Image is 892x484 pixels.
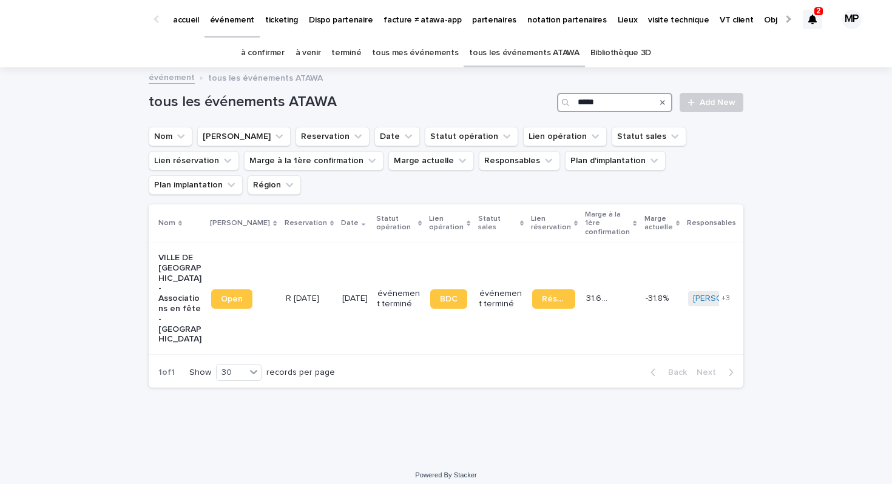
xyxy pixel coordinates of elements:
[149,175,243,195] button: Plan implantation
[149,70,195,84] a: événement
[542,295,566,303] span: Réservation
[376,212,415,235] p: Statut opération
[479,289,522,309] p: événement terminé
[531,212,571,235] p: Lien réservation
[149,358,184,388] p: 1 of 1
[211,289,252,309] a: Open
[266,368,335,378] p: records per page
[296,39,321,67] a: à venir
[743,212,794,235] p: Plan d'implantation
[415,471,476,479] a: Powered By Stacker
[842,10,862,29] div: MP
[565,151,666,170] button: Plan d'implantation
[430,289,467,309] a: BDC
[469,39,579,67] a: tous les événements ATAWA
[221,295,243,303] span: Open
[478,212,517,235] p: Statut sales
[641,367,692,378] button: Back
[557,93,672,112] input: Search
[803,10,822,29] div: 2
[585,208,630,239] p: Marge à la 1ère confirmation
[680,93,743,112] a: Add New
[440,295,458,303] span: BDC
[817,7,821,15] p: 2
[590,39,651,67] a: Bibliothèque 3D
[372,39,458,67] a: tous mes événements
[149,151,239,170] button: Lien réservation
[661,368,687,377] span: Back
[197,127,291,146] button: Lien Stacker
[612,127,686,146] button: Statut sales
[241,39,285,67] a: à confirmer
[532,289,575,309] a: Réservation
[700,98,735,107] span: Add New
[149,93,552,111] h1: tous les événements ATAWA
[687,217,736,230] p: Responsables
[158,253,201,345] p: VILLE DE [GEOGRAPHIC_DATA] - Associations en fête - [GEOGRAPHIC_DATA]
[341,217,359,230] p: Date
[693,294,759,304] a: [PERSON_NAME]
[296,127,370,146] button: Reservation
[697,368,723,377] span: Next
[586,291,610,304] p: 31.6 %
[479,151,560,170] button: Responsables
[217,366,246,379] div: 30
[342,294,368,304] p: [DATE]
[286,291,322,304] p: R 25 06 1933
[331,39,361,67] a: terminé
[189,368,211,378] p: Show
[208,70,323,84] p: tous les événements ATAWA
[425,127,518,146] button: Statut opération
[285,217,327,230] p: Reservation
[692,367,743,378] button: Next
[158,217,175,230] p: Nom
[644,212,673,235] p: Marge actuelle
[374,127,420,146] button: Date
[248,175,301,195] button: Région
[721,295,730,302] span: + 3
[24,7,142,32] img: Ls34BcGeRexTGTNfXpUC
[646,291,671,304] p: -31.8%
[429,212,464,235] p: Lien opération
[377,289,421,309] p: événement terminé
[210,217,270,230] p: [PERSON_NAME]
[244,151,383,170] button: Marge à la 1ère confirmation
[523,127,607,146] button: Lien opération
[388,151,474,170] button: Marge actuelle
[149,127,192,146] button: Nom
